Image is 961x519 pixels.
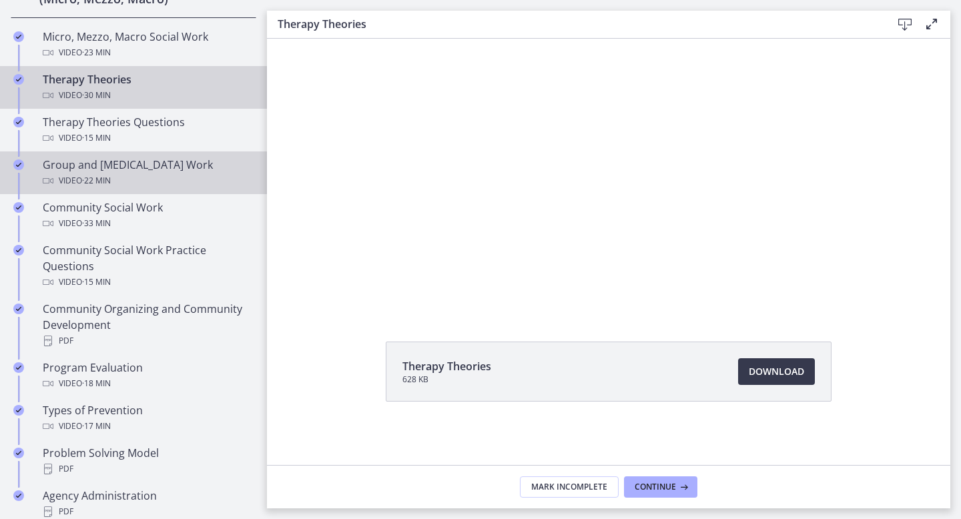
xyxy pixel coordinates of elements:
[43,87,251,103] div: Video
[43,29,251,61] div: Micro, Mezzo, Macro Social Work
[43,157,251,189] div: Group and [MEDICAL_DATA] Work
[402,374,491,385] span: 628 KB
[13,405,24,416] i: Completed
[13,362,24,373] i: Completed
[738,358,815,385] a: Download
[749,364,804,380] span: Download
[82,274,111,290] span: · 15 min
[82,130,111,146] span: · 15 min
[43,45,251,61] div: Video
[43,402,251,434] div: Types of Prevention
[82,173,111,189] span: · 22 min
[43,114,251,146] div: Therapy Theories Questions
[82,215,111,231] span: · 33 min
[43,301,251,349] div: Community Organizing and Community Development
[13,31,24,42] i: Completed
[82,87,111,103] span: · 30 min
[43,242,251,290] div: Community Social Work Practice Questions
[635,482,676,492] span: Continue
[82,45,111,61] span: · 23 min
[43,461,251,477] div: PDF
[43,360,251,392] div: Program Evaluation
[82,418,111,434] span: · 17 min
[13,448,24,458] i: Completed
[43,274,251,290] div: Video
[43,71,251,103] div: Therapy Theories
[43,215,251,231] div: Video
[531,482,607,492] span: Mark Incomplete
[278,16,870,32] h3: Therapy Theories
[43,130,251,146] div: Video
[43,376,251,392] div: Video
[43,173,251,189] div: Video
[43,445,251,477] div: Problem Solving Model
[43,333,251,349] div: PDF
[13,117,24,127] i: Completed
[43,418,251,434] div: Video
[43,199,251,231] div: Community Social Work
[13,245,24,255] i: Completed
[13,74,24,85] i: Completed
[13,490,24,501] i: Completed
[624,476,697,498] button: Continue
[402,358,491,374] span: Therapy Theories
[13,202,24,213] i: Completed
[13,159,24,170] i: Completed
[13,304,24,314] i: Completed
[82,376,111,392] span: · 18 min
[520,476,619,498] button: Mark Incomplete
